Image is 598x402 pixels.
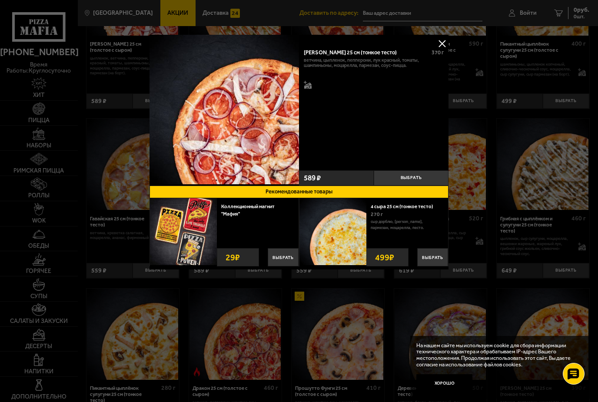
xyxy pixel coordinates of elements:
[373,249,396,266] strong: 499 ₽
[223,249,242,266] strong: 29 ₽
[416,374,472,393] button: Хорошо
[432,49,444,56] span: 370 г
[371,219,442,231] p: сыр дорблю, [PERSON_NAME], пармезан, моцарелла, песто.
[374,170,448,186] button: Выбрать
[268,248,299,266] button: Выбрать
[417,248,448,266] button: Выбрать
[371,203,439,209] a: 4 сыра 25 см (тонкое тесто)
[371,211,383,217] span: 270 г
[304,49,426,56] div: [PERSON_NAME] 25 см (тонкое тесто)
[416,342,578,368] p: На нашем сайте мы используем cookie для сбора информации технического характера и обрабатываем IP...
[149,186,448,198] button: Рекомендованные товары
[304,58,444,68] p: ветчина, цыпленок, пепперони, лук красный, томаты, шампиньоны, моцарелла, пармезан, соус-пицца.
[221,203,275,217] a: Коллекционный магнит "Мафия"
[149,35,299,186] a: Петровская 25 см (тонкое тесто)
[149,35,299,184] img: Петровская 25 см (тонкое тесто)
[304,174,321,182] span: 589 ₽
